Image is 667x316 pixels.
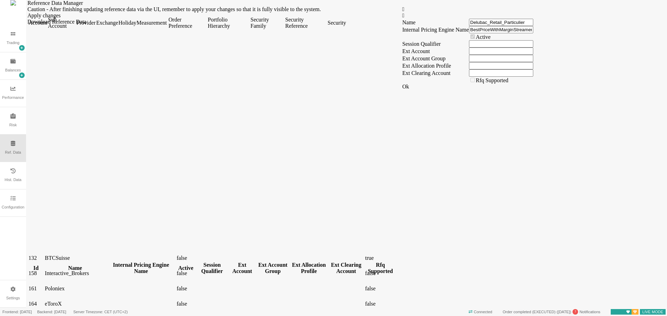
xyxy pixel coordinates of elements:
div: Balances [5,67,21,73]
td: true [337,254,369,262]
td: false [149,270,167,277]
span: 7 [575,309,576,314]
div: Ok [375,84,624,90]
div: Ext Clearing Account [301,262,336,274]
span: 25/08/2025 19:38:40 [558,310,570,314]
td: Poloniex [17,285,78,292]
span: Order completed (EXECUTED) [503,310,555,314]
div: Ext Account Group [229,262,262,274]
span: Name [375,19,388,25]
td: BTCSuisse [17,254,78,262]
span: Ext Account [375,48,403,54]
td: false [337,270,369,277]
span: Session Qualifier [375,41,413,47]
div: Active [149,265,167,271]
div: Ext Allocation Profile [263,262,300,274]
div: Settings [6,295,20,301]
span: Connected [466,308,495,316]
div: Ext Account [202,262,228,274]
div: Name [17,265,78,271]
td: false [337,285,369,292]
div: Id [1,265,16,271]
span: Ok [375,84,382,89]
span:  [375,12,377,18]
td: 132 [1,254,16,262]
div:  [375,12,624,19]
div: Internal Pricing Engine Name [79,262,148,274]
div: Hist. Data [5,177,21,183]
td: false [149,254,167,262]
td: 158 [1,270,16,277]
td: 161 [1,285,16,292]
div: Notifications [500,308,603,316]
span: Ext Allocation Profile [375,63,423,69]
span: LIVE MODE [640,308,666,316]
div: Configuration [2,204,24,210]
td: Interactive_Brokers [17,270,78,277]
td: false [149,285,167,292]
label: Active [448,34,463,40]
div: Risk [9,122,17,128]
label: Rfq Supported [448,77,481,83]
div: Session Qualifier [169,262,200,274]
span: Internal Pricing Engine Name [375,27,442,33]
div: Trading [7,40,19,46]
div: Rfq Supported [338,262,368,274]
span: Ext Clearing Account [375,70,423,76]
span: ( ) [555,310,571,314]
div: Ref. Data [5,150,21,155]
span: Ext Account Group [375,55,418,61]
div: Performance [2,95,24,101]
